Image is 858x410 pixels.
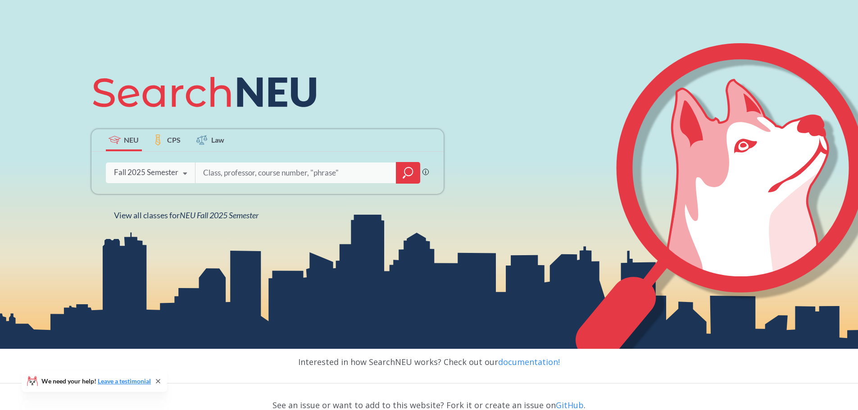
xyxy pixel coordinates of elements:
svg: magnifying glass [403,167,413,179]
span: Law [211,135,224,145]
span: NEU Fall 2025 Semester [180,210,259,220]
span: View all classes for [114,210,259,220]
span: CPS [167,135,181,145]
div: Fall 2025 Semester [114,167,178,177]
span: NEU [124,135,139,145]
div: magnifying glass [396,162,420,184]
input: Class, professor, course number, "phrase" [202,163,390,182]
a: documentation! [498,356,560,367]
